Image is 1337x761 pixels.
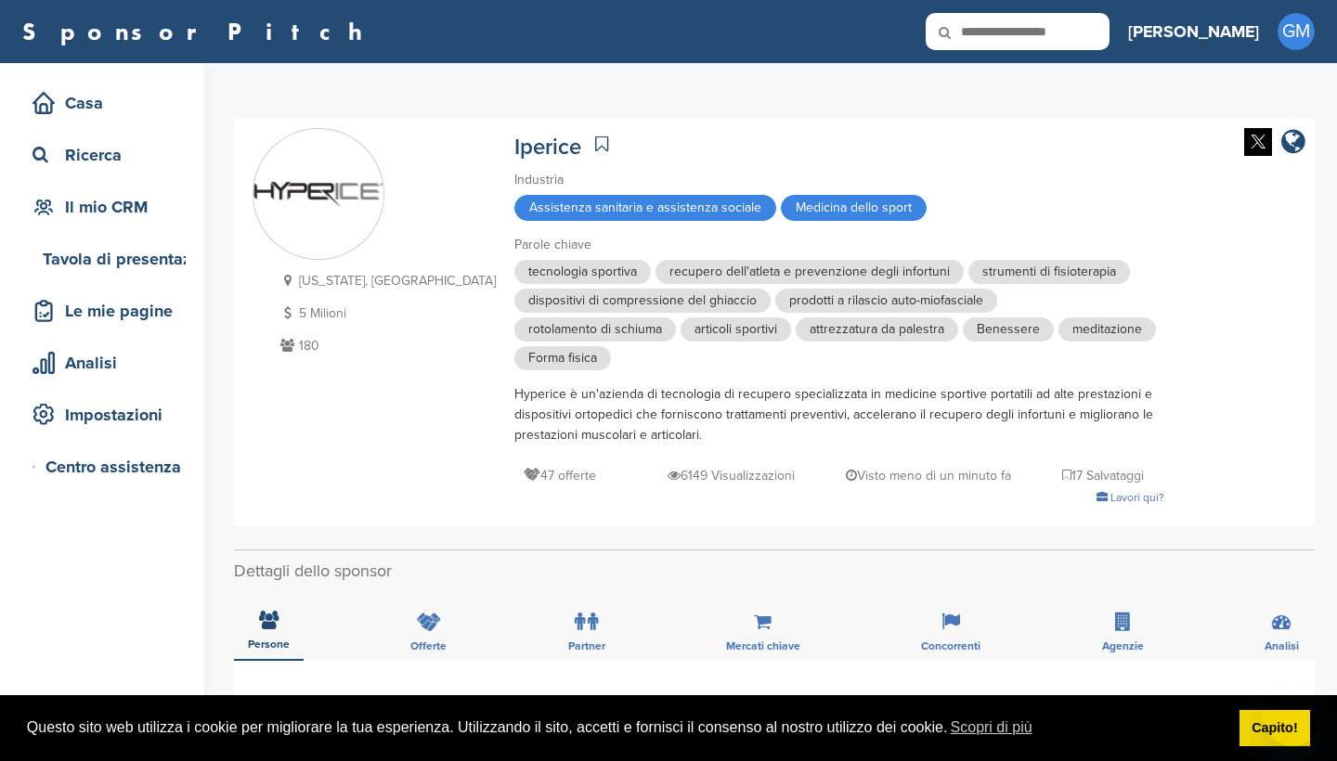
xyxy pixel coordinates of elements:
a: Il mio CRM [19,186,186,228]
span: prodotti a rilascio auto-miofasciale [775,289,997,313]
p: 5 Milioni [276,302,496,325]
span: recupero dell'atleta e prevenzione degli infortuni [656,260,964,284]
span: tecnologia sportiva [514,260,651,284]
div: Impostazioni [28,398,186,432]
p: Visto meno di un minuto fa [846,464,1011,487]
span: Benessere [963,317,1054,342]
span: articoli sportivi [681,317,791,342]
p: [US_STATE], [GEOGRAPHIC_DATA] [276,269,496,292]
img: Twitter bianco [1244,128,1272,156]
span: Offerte [410,640,447,651]
a: Ricerca [19,134,186,176]
div: Parole chiave [514,235,1164,255]
div: Centro assistenza [28,450,186,484]
span: Mercati chiave [726,640,800,651]
a: Tavola di presentazione [19,238,186,280]
span: Analisi [1265,640,1299,651]
span: Agenzie [1102,640,1144,651]
a: Casa [19,82,186,124]
span: Questo sito web utilizza i cookie per migliorare la tua esperienza. Utilizzando il sito, accetti ... [27,714,1225,742]
a: Analisi [19,342,186,384]
a: Impostazioni [19,393,186,436]
p: 47 offerte [524,464,596,487]
div: Hyperice è un'azienda di tecnologia di recupero specializzata in medicine sportive portatili ad a... [514,384,1164,445]
span: rotolamento di schiuma [514,317,676,342]
span: Lavori qui? [1110,491,1164,504]
span: Medicina dello sport [781,195,927,221]
a: collegamento aziendale [1281,128,1305,159]
div: Il mio CRM [28,190,186,224]
div: Le mie pagine [28,294,186,328]
span: Forma fisica [514,346,611,370]
span: Assistenza sanitaria e assistenza sociale [514,195,776,221]
a: Iperice [514,134,581,161]
a: [PERSON_NAME] [1128,11,1259,52]
div: Casa [28,86,186,120]
span: meditazione [1058,317,1156,342]
a: scopri di più sui cookie [947,714,1034,742]
div: Ricerca [28,138,186,172]
div: Analisi [28,346,186,380]
span: GM [1278,13,1315,50]
div: Industria [514,170,1164,190]
p: 180 [276,334,496,357]
a: Centro assistenza [19,445,186,488]
span: dispositivi di compressione del ghiaccio [514,289,771,313]
span: Partner [568,640,605,651]
span: attrezzatura da palestra [796,317,958,342]
iframe: Pulsante per aprire la finestra di messaggistica [1263,687,1322,746]
a: diseseli il messaggio del cookie [1240,710,1311,747]
span: Concorrenti [921,640,980,651]
a: Sponsor Pitch [22,19,374,44]
img: Sponsor Pitch e Hyperice [253,181,383,208]
p: 6149 Visualizzazioni [668,464,795,487]
span: Persone [248,638,290,650]
span: strumenti di fisioterapia [968,260,1130,284]
a: Lavori qui? [1097,491,1164,504]
h3: [PERSON_NAME] [1128,19,1259,45]
p: 17 Salvataggi [1062,464,1144,487]
h2: Dettagli dello sponsor [234,559,1315,584]
div: Tavola di presentazione [28,242,186,276]
a: Le mie pagine [19,290,186,332]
